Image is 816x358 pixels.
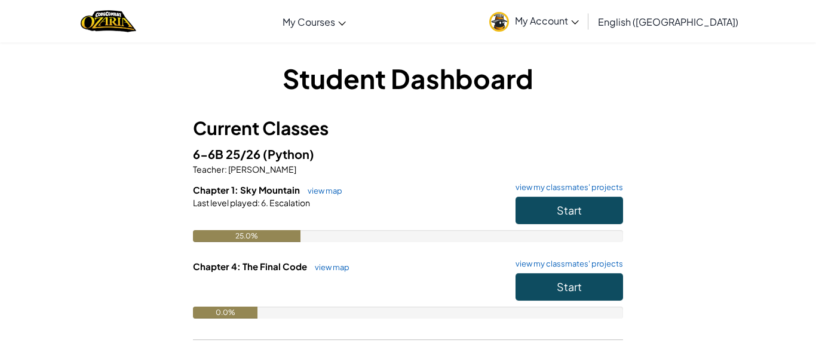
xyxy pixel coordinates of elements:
a: My Courses [277,5,352,38]
span: My Account [515,14,579,27]
span: Last level played [193,197,257,208]
h3: Current Classes [193,115,623,142]
span: 6-6B 25/26 [193,146,263,161]
span: 6. [260,197,268,208]
span: [PERSON_NAME] [227,164,296,175]
a: view map [302,186,342,195]
button: Start [516,273,623,301]
span: English ([GEOGRAPHIC_DATA]) [598,16,738,28]
span: : [257,197,260,208]
span: (Python) [263,146,314,161]
h1: Student Dashboard [193,60,623,97]
a: My Account [483,2,585,40]
span: Start [557,280,582,293]
span: Start [557,203,582,217]
span: : [225,164,227,175]
span: My Courses [283,16,335,28]
div: 0.0% [193,307,257,319]
a: view my classmates' projects [510,183,623,191]
a: view my classmates' projects [510,260,623,268]
span: Escalation [268,197,310,208]
span: Chapter 1: Sky Mountain [193,184,302,195]
button: Start [516,197,623,224]
a: Ozaria by CodeCombat logo [81,9,136,33]
div: 25.0% [193,230,300,242]
img: Home [81,9,136,33]
img: avatar [489,12,509,32]
a: view map [309,262,349,272]
span: Chapter 4: The Final Code [193,261,309,272]
a: English ([GEOGRAPHIC_DATA]) [592,5,744,38]
span: Teacher [193,164,225,175]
